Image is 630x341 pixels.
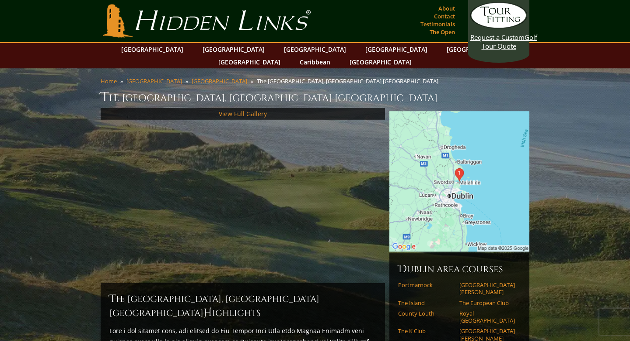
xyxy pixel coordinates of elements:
[398,310,454,317] a: County Louth
[192,77,247,85] a: [GEOGRAPHIC_DATA]
[109,292,376,320] h2: The [GEOGRAPHIC_DATA], [GEOGRAPHIC_DATA] [GEOGRAPHIC_DATA] ighlights
[117,43,188,56] a: [GEOGRAPHIC_DATA]
[398,327,454,334] a: The K Club
[459,310,515,324] a: Royal [GEOGRAPHIC_DATA]
[389,111,529,252] img: Google Map of The Island Golf Club, Fingal, Dublin, Ireland
[198,43,269,56] a: [GEOGRAPHIC_DATA]
[459,281,515,296] a: [GEOGRAPHIC_DATA][PERSON_NAME]
[361,43,432,56] a: [GEOGRAPHIC_DATA]
[442,43,513,56] a: [GEOGRAPHIC_DATA]
[459,299,515,306] a: The European Club
[214,56,285,68] a: [GEOGRAPHIC_DATA]
[470,2,527,50] a: Request a CustomGolf Tour Quote
[219,110,267,118] a: View Full Gallery
[126,77,182,85] a: [GEOGRAPHIC_DATA]
[295,56,335,68] a: Caribbean
[398,262,521,276] h6: Dublin Area Courses
[345,56,416,68] a: [GEOGRAPHIC_DATA]
[436,2,457,14] a: About
[203,306,212,320] span: H
[101,89,529,106] h1: The [GEOGRAPHIC_DATA], [GEOGRAPHIC_DATA] [GEOGRAPHIC_DATA]
[257,77,442,85] li: The [GEOGRAPHIC_DATA], [GEOGRAPHIC_DATA] [GEOGRAPHIC_DATA]
[470,33,525,42] span: Request a Custom
[398,281,454,288] a: Portmarnock
[427,26,457,38] a: The Open
[280,43,350,56] a: [GEOGRAPHIC_DATA]
[101,77,117,85] a: Home
[398,299,454,306] a: The Island
[418,18,457,30] a: Testimonials
[432,10,457,22] a: Contact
